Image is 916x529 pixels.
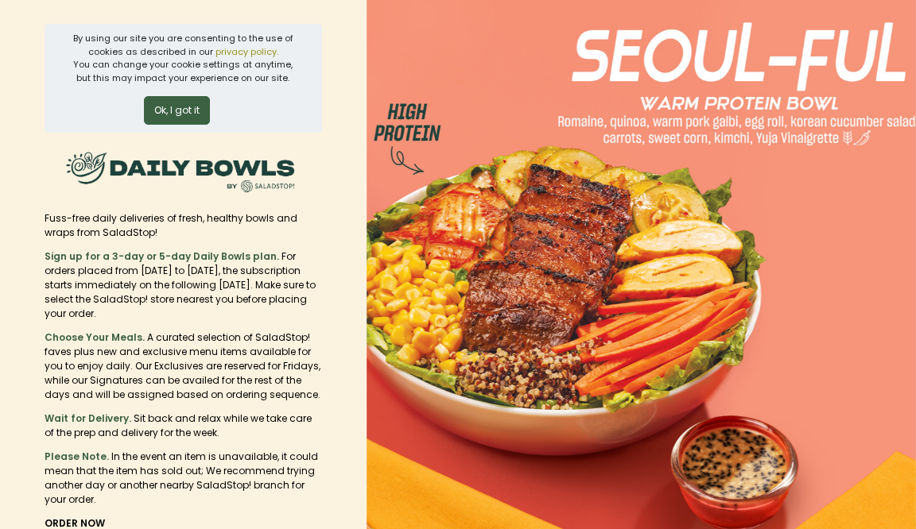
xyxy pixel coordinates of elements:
div: For orders placed from [DATE] to [DATE], the subscription starts immediately on the following [DA... [45,249,322,321]
b: Please Note. [45,450,109,463]
div: Fuss-free daily deliveries of fresh, healthy bowls and wraps from SaladStop! [45,211,322,240]
div: In the event an item is unavailable, it could mean that the item has sold out; We recommend tryin... [45,450,322,507]
div: Sit back and relax while we take care of the prep and delivery for the week. [45,411,322,440]
a: privacy policy. [215,45,278,58]
b: Sign up for a 3-day or 5-day Daily Bowls plan. [45,249,279,263]
img: SaladStop! [61,142,300,202]
div: A curated selection of SaladStop! faves plus new and exclusive menu items available for you to en... [45,330,322,402]
b: Choose Your Meals. [45,330,145,344]
button: Ok, I got it [144,96,210,125]
b: Wait for Delivery. [45,411,131,425]
div: By using our site you are consenting to the use of cookies as described in our You can change you... [69,32,297,84]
